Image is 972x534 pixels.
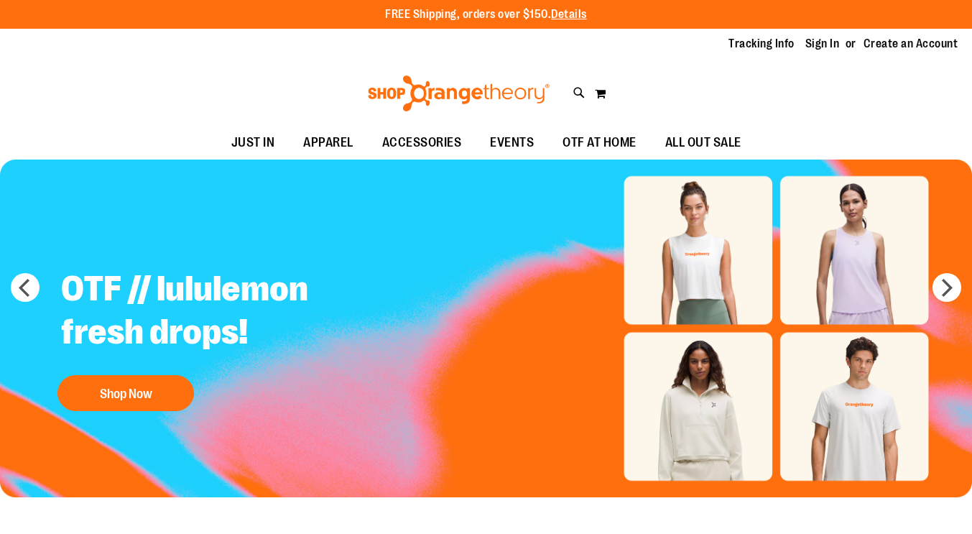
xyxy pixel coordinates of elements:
[805,36,840,52] a: Sign In
[551,8,587,21] a: Details
[366,75,552,111] img: Shop Orangetheory
[728,36,795,52] a: Tracking Info
[665,126,741,159] span: ALL OUT SALE
[50,257,407,368] h2: OTF // lululemon fresh drops!
[385,6,587,23] p: FREE Shipping, orders over $150.
[231,126,275,159] span: JUST IN
[382,126,462,159] span: ACCESSORIES
[563,126,637,159] span: OTF AT HOME
[11,273,40,302] button: prev
[57,375,194,411] button: Shop Now
[864,36,958,52] a: Create an Account
[50,257,407,418] a: OTF // lululemon fresh drops! Shop Now
[303,126,353,159] span: APPAREL
[932,273,961,302] button: next
[490,126,534,159] span: EVENTS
